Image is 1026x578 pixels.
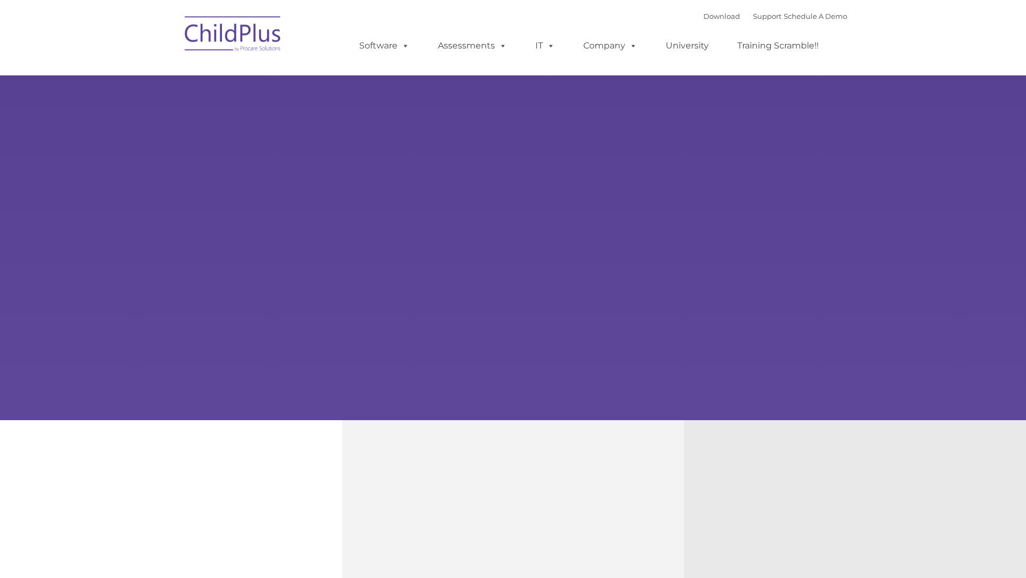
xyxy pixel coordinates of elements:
a: IT [525,35,566,57]
img: ChildPlus by Procare Solutions [179,9,287,62]
a: Company [573,35,648,57]
a: Training Scramble!! [727,35,829,57]
a: Schedule A Demo [784,12,847,20]
a: University [655,35,720,57]
a: Download [703,12,740,20]
a: Software [348,35,420,57]
font: | [703,12,847,20]
a: Assessments [427,35,518,57]
a: Support [753,12,781,20]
